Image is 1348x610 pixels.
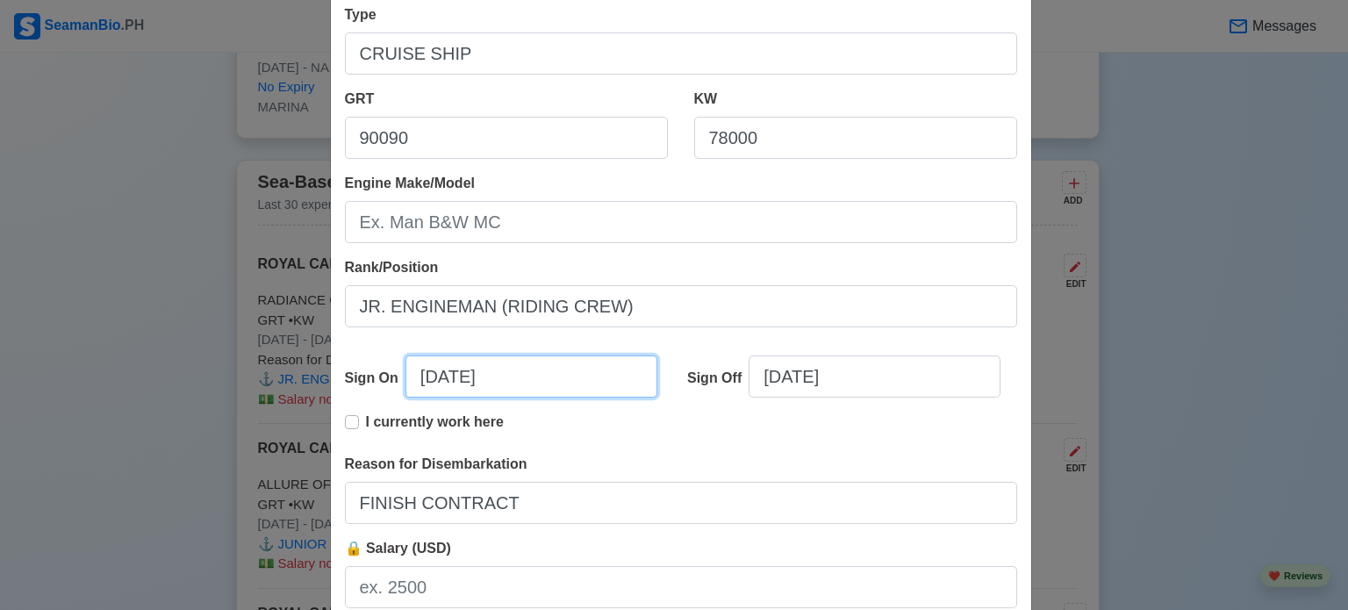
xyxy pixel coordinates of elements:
input: Your reason for disembarkation... [345,482,1017,524]
input: 33922 [345,117,668,159]
input: 8000 [694,117,1017,159]
div: Sign Off [687,368,749,389]
span: GRT [345,91,375,106]
input: ex. 2500 [345,566,1017,608]
span: KW [694,91,718,106]
input: Ex: Third Officer or 3/OFF [345,285,1017,327]
input: Bulk, Container, etc. [345,32,1017,75]
span: Type [345,7,376,22]
p: I currently work here [366,412,504,433]
span: Reason for Disembarkation [345,456,527,471]
span: Engine Make/Model [345,176,475,190]
div: Sign On [345,368,405,389]
span: 🔒 Salary (USD) [345,541,451,556]
input: Ex. Man B&W MC [345,201,1017,243]
span: Rank/Position [345,260,439,275]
